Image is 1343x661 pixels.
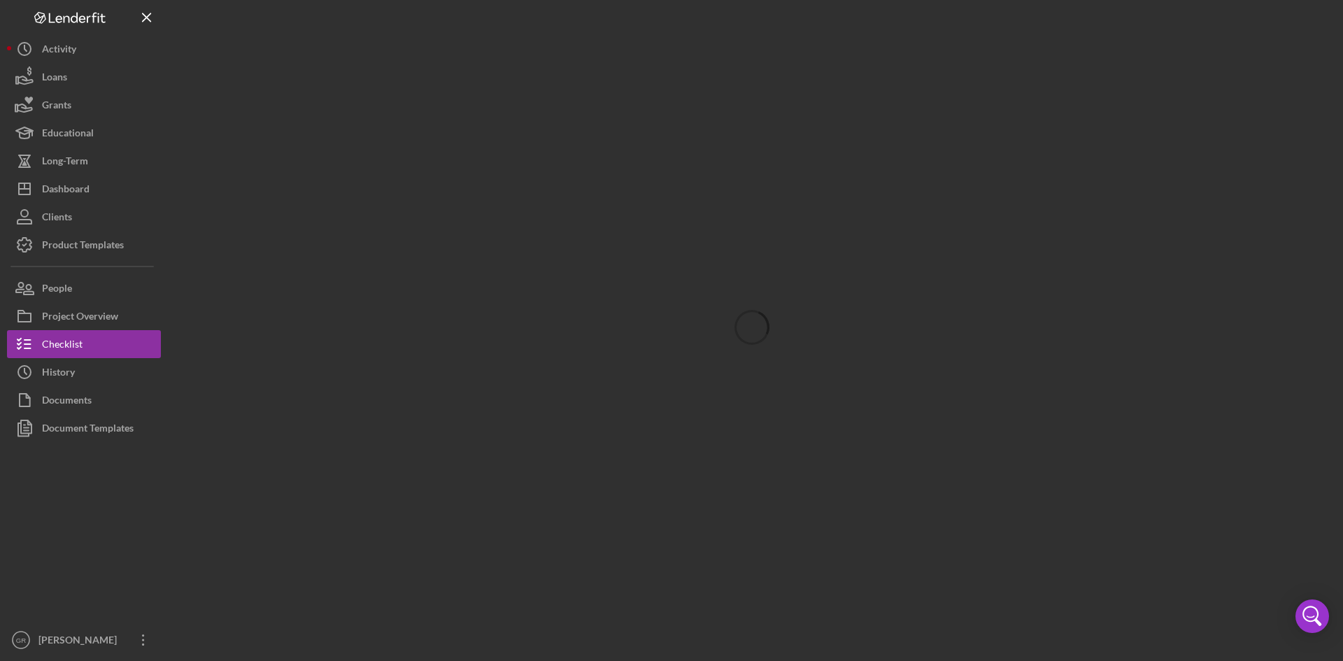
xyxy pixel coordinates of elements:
div: Project Overview [42,302,118,334]
button: Project Overview [7,302,161,330]
button: GR[PERSON_NAME] [7,626,161,654]
div: Loans [42,63,67,94]
div: Checklist [42,330,83,362]
div: People [42,274,72,306]
button: Product Templates [7,231,161,259]
button: Checklist [7,330,161,358]
div: Product Templates [42,231,124,262]
div: Clients [42,203,72,234]
div: Educational [42,119,94,150]
button: Clients [7,203,161,231]
div: Grants [42,91,71,122]
div: Documents [42,386,92,418]
div: Activity [42,35,76,66]
button: People [7,274,161,302]
div: Dashboard [42,175,90,206]
button: Educational [7,119,161,147]
button: History [7,358,161,386]
div: Long-Term [42,147,88,178]
div: Document Templates [42,414,134,446]
text: GR [16,637,26,644]
div: Open Intercom Messenger [1295,599,1329,633]
button: Documents [7,386,161,414]
button: Long-Term [7,147,161,175]
button: Loans [7,63,161,91]
div: [PERSON_NAME] [35,626,126,658]
button: Dashboard [7,175,161,203]
button: Grants [7,91,161,119]
div: History [42,358,75,390]
button: Activity [7,35,161,63]
button: Document Templates [7,414,161,442]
